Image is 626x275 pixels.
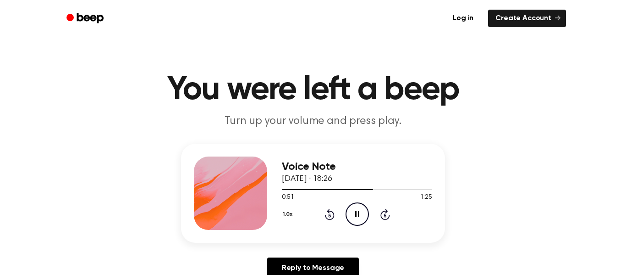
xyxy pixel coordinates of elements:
h3: Voice Note [282,161,432,173]
span: 1:25 [420,193,432,202]
button: 1.0x [282,207,296,222]
a: Log in [444,8,483,29]
a: Beep [60,10,112,28]
a: Create Account [488,10,566,27]
span: 0:51 [282,193,294,202]
h1: You were left a beep [78,73,548,107]
p: Turn up your volume and press play. [137,114,489,129]
span: [DATE] · 18:26 [282,175,332,183]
